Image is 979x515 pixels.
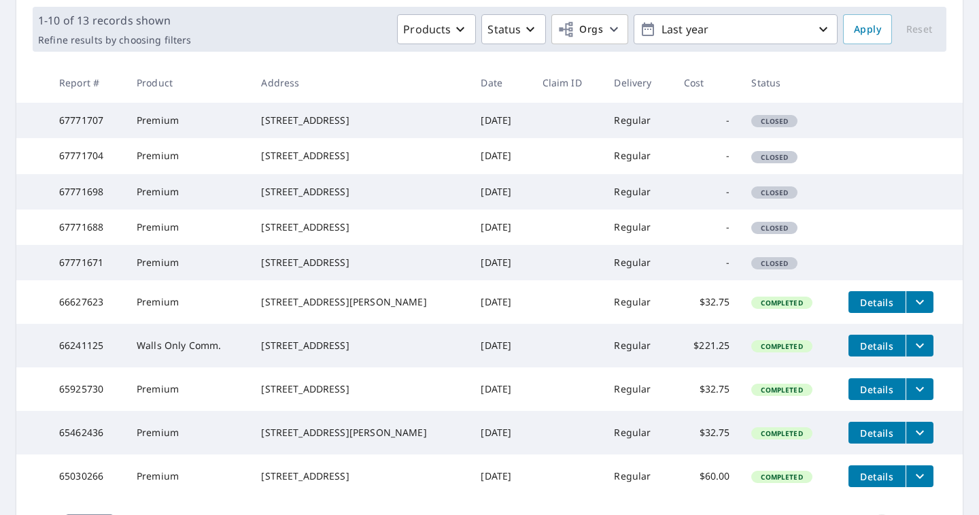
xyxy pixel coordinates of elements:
[261,185,459,199] div: [STREET_ADDRESS]
[603,324,672,367] td: Regular
[261,339,459,352] div: [STREET_ADDRESS]
[673,63,741,103] th: Cost
[126,103,250,138] td: Premium
[470,210,531,245] td: [DATE]
[470,63,531,103] th: Date
[261,426,459,439] div: [STREET_ADDRESS][PERSON_NAME]
[481,14,546,44] button: Status
[843,14,892,44] button: Apply
[673,174,741,210] td: -
[126,174,250,210] td: Premium
[48,324,126,367] td: 66241125
[470,324,531,367] td: [DATE]
[857,296,897,309] span: Details
[753,223,796,233] span: Closed
[261,114,459,127] div: [STREET_ADDRESS]
[126,324,250,367] td: Walls Only Comm.
[470,454,531,498] td: [DATE]
[673,245,741,280] td: -
[470,245,531,280] td: [DATE]
[857,470,897,483] span: Details
[753,472,810,482] span: Completed
[603,245,672,280] td: Regular
[250,63,470,103] th: Address
[857,383,897,396] span: Details
[48,174,126,210] td: 67771698
[857,427,897,439] span: Details
[603,210,672,245] td: Regular
[48,138,126,173] td: 67771704
[48,367,126,411] td: 65925730
[48,63,126,103] th: Report #
[261,220,459,234] div: [STREET_ADDRESS]
[48,103,126,138] td: 67771707
[673,367,741,411] td: $32.75
[603,411,672,454] td: Regular
[906,291,933,313] button: filesDropdownBtn-66627623
[740,63,837,103] th: Status
[673,454,741,498] td: $60.00
[603,280,672,324] td: Regular
[753,429,810,438] span: Completed
[753,342,810,351] span: Completed
[261,149,459,163] div: [STREET_ADDRESS]
[673,324,741,367] td: $221.25
[634,14,838,44] button: Last year
[603,103,672,138] td: Regular
[261,469,459,483] div: [STREET_ADDRESS]
[532,63,604,103] th: Claim ID
[48,411,126,454] td: 65462436
[38,34,191,46] p: Refine results by choosing filters
[906,335,933,356] button: filesDropdownBtn-66241125
[261,256,459,269] div: [STREET_ADDRESS]
[126,367,250,411] td: Premium
[487,21,521,37] p: Status
[126,245,250,280] td: Premium
[673,103,741,138] td: -
[906,422,933,444] button: filesDropdownBtn-65462436
[261,295,459,309] div: [STREET_ADDRESS][PERSON_NAME]
[753,385,810,395] span: Completed
[906,465,933,487] button: filesDropdownBtn-65030266
[470,103,531,138] td: [DATE]
[848,465,906,487] button: detailsBtn-65030266
[753,116,796,126] span: Closed
[261,382,459,396] div: [STREET_ADDRESS]
[470,411,531,454] td: [DATE]
[848,291,906,313] button: detailsBtn-66627623
[603,174,672,210] td: Regular
[603,138,672,173] td: Regular
[673,138,741,173] td: -
[551,14,628,44] button: Orgs
[470,138,531,173] td: [DATE]
[753,188,796,197] span: Closed
[557,21,603,38] span: Orgs
[470,367,531,411] td: [DATE]
[848,422,906,444] button: detailsBtn-65462436
[470,280,531,324] td: [DATE]
[603,454,672,498] td: Regular
[603,367,672,411] td: Regular
[48,245,126,280] td: 67771671
[397,14,476,44] button: Products
[854,21,881,38] span: Apply
[48,454,126,498] td: 65030266
[403,21,451,37] p: Products
[126,280,250,324] td: Premium
[126,63,250,103] th: Product
[48,280,126,324] td: 66627623
[673,280,741,324] td: $32.75
[656,18,815,41] p: Last year
[126,454,250,498] td: Premium
[470,174,531,210] td: [DATE]
[48,210,126,245] td: 67771688
[753,259,796,268] span: Closed
[603,63,672,103] th: Delivery
[673,210,741,245] td: -
[906,378,933,400] button: filesDropdownBtn-65925730
[848,378,906,400] button: detailsBtn-65925730
[126,138,250,173] td: Premium
[753,298,810,308] span: Completed
[848,335,906,356] button: detailsBtn-66241125
[126,210,250,245] td: Premium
